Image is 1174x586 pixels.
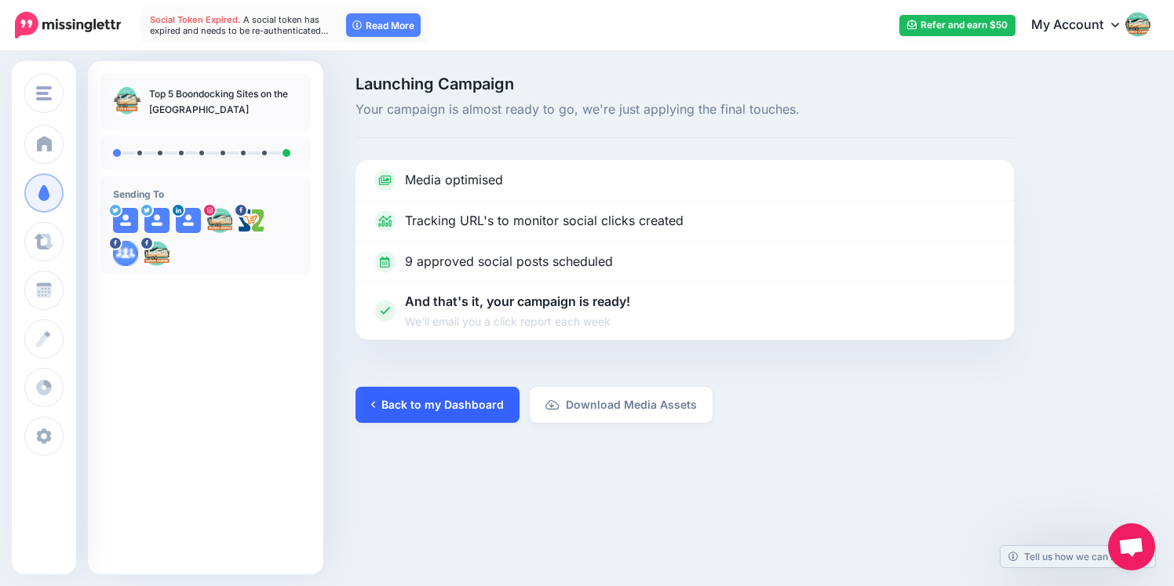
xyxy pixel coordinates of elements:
span: Your campaign is almost ready to go, we're just applying the final touches. [355,100,1014,120]
a: My Account [1015,6,1150,45]
img: b2054f586825d956b5eabfbfceea4c43_thumb.jpg [113,86,141,115]
a: Refer and earn $50 [899,15,1015,36]
span: Social Token Expired. [150,14,241,25]
p: Tracking URL's to monitor social clicks created [405,211,684,231]
p: And that's it, your campaign is ready! [405,292,630,330]
img: user_default_image.png [113,208,138,233]
img: user_default_image.png [144,208,170,233]
a: Back to my Dashboard [355,387,520,423]
img: 350656763_966066941485751_697481612438994167_n-bsa133970.jpg [144,241,170,266]
span: Launching Campaign [355,76,1014,92]
h4: Sending To [113,188,298,200]
img: 348718459_825514582326704_2163817445594875224_n-bsa134017.jpg [207,208,232,233]
a: Read More [346,13,421,37]
img: Missinglettr [15,12,121,38]
img: 17903851_697857423738952_420420873223211590_n-bsa88151.png [239,208,264,233]
img: aDtjnaRy1nj-bsa133968.png [113,241,138,266]
div: Open chat [1108,523,1155,570]
img: user_default_image.png [176,208,201,233]
a: Tell us how we can improve [1001,546,1155,567]
span: A social token has expired and needs to be re-authenticated… [150,14,329,36]
p: Top 5 Boondocking Sites on the [GEOGRAPHIC_DATA] [149,86,298,118]
img: menu.png [36,86,52,100]
p: 9 approved social posts scheduled [405,252,613,272]
a: Download Media Assets [530,387,713,423]
p: Media optimised [405,170,503,191]
span: We'll email you a click report each week [405,312,630,330]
